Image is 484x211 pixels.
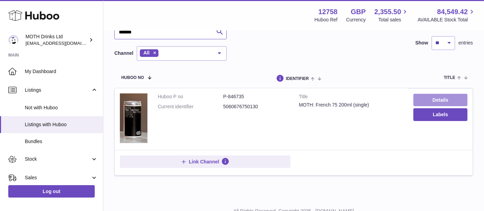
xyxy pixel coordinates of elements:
span: Stock [25,156,91,162]
span: entries [459,40,473,46]
span: title [444,76,455,80]
img: internalAdmin-12758@internal.huboo.com [8,35,19,45]
a: Details [413,94,467,106]
span: AVAILABLE Stock Total [418,17,476,23]
span: Huboo no [121,76,144,80]
div: MOTH Drinks Ltd [25,33,87,47]
strong: 12758 [318,7,338,17]
span: My Dashboard [25,68,98,75]
label: Channel [114,50,133,57]
span: Link Channel [189,159,219,165]
span: 84,549.42 [437,7,468,17]
span: Bundles [25,138,98,145]
div: Huboo Ref [315,17,338,23]
strong: Title [299,93,403,102]
span: [EMAIL_ADDRESS][DOMAIN_NAME] [25,40,101,46]
span: Not with Huboo [25,104,98,111]
span: Listings with Huboo [25,121,98,128]
dt: Huboo P no [158,93,223,100]
button: Link Channel [120,155,290,168]
a: Log out [8,185,95,198]
div: MOTH: French 75 200ml (single) [299,102,403,108]
button: Labels [413,108,467,121]
a: 84,549.42 AVAILABLE Stock Total [418,7,476,23]
span: Listings [25,87,91,93]
dd: 5060676750130 [223,103,289,110]
span: All [143,50,150,56]
strong: GBP [351,7,365,17]
span: Total sales [378,17,409,23]
a: 2,355.50 Total sales [374,7,409,23]
span: 2,355.50 [374,7,401,17]
dt: Current identifier [158,103,223,110]
img: MOTH: French 75 200ml (single) [120,93,147,143]
span: identifier [286,77,309,81]
div: Currency [346,17,366,23]
span: Sales [25,174,91,181]
dd: P-846735 [223,93,289,100]
label: Show [415,40,428,46]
